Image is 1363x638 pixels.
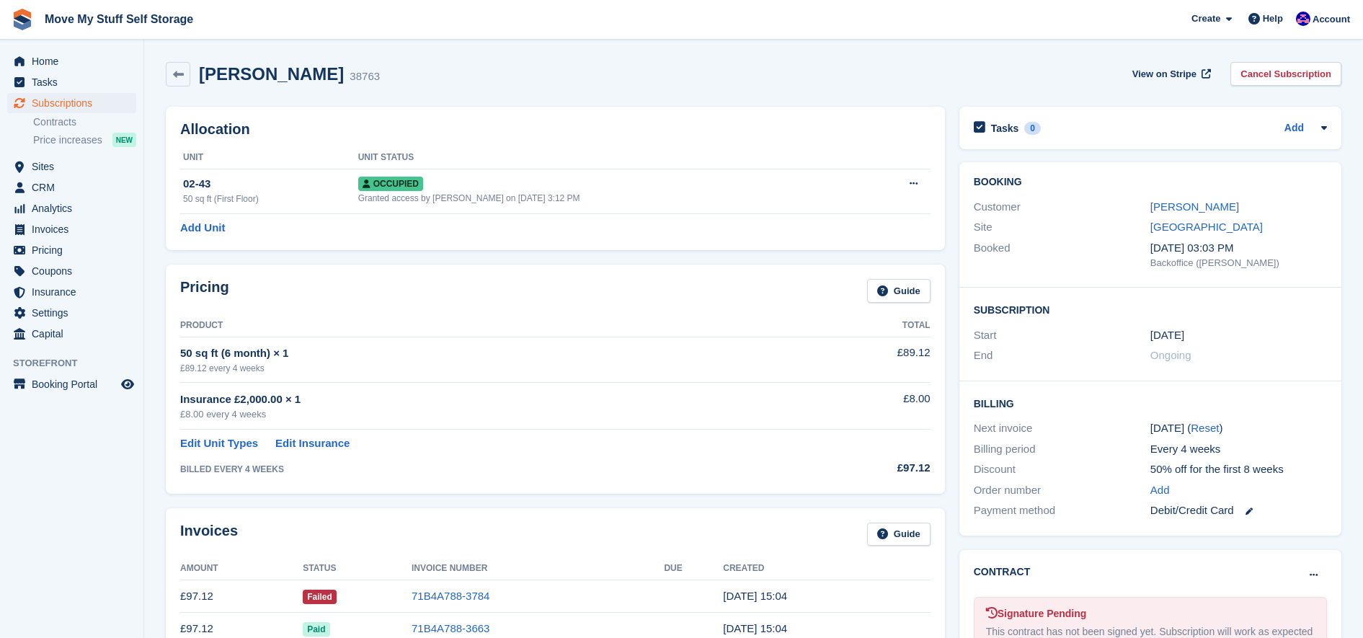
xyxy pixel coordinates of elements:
div: 38763 [350,68,380,85]
a: Edit Unit Types [180,435,258,452]
div: £97.12 [808,460,931,477]
time: 2025-08-07 14:04:14 UTC [723,590,787,602]
span: Failed [303,590,337,604]
td: £97.12 [180,580,303,613]
span: Booking Portal [32,374,118,394]
img: Jade Whetnall [1296,12,1310,26]
span: Price increases [33,133,102,147]
div: £89.12 every 4 weeks [180,362,808,375]
div: 0 [1024,122,1041,135]
a: menu [7,177,136,198]
a: 71B4A788-3784 [412,590,489,602]
a: Reset [1191,422,1219,434]
div: Insurance £2,000.00 × 1 [180,391,808,408]
th: Due [664,557,723,580]
span: Coupons [32,261,118,281]
a: Add Unit [180,220,225,236]
span: Invoices [32,219,118,239]
div: Start [974,327,1150,344]
span: Home [32,51,118,71]
a: menu [7,324,136,344]
div: [DATE] 03:03 PM [1150,240,1327,257]
div: 02-43 [183,176,358,192]
div: Order number [974,482,1150,499]
a: Add [1150,482,1170,499]
div: Signature Pending [986,606,1315,621]
span: Account [1313,12,1350,27]
th: Unit [180,146,358,169]
a: Guide [867,523,931,546]
td: £89.12 [808,337,931,382]
span: Settings [32,303,118,323]
h2: Invoices [180,523,238,546]
a: menu [7,156,136,177]
div: NEW [112,133,136,147]
div: Backoffice ([PERSON_NAME]) [1150,256,1327,270]
span: Subscriptions [32,93,118,113]
span: Sites [32,156,118,177]
td: £8.00 [808,383,931,430]
div: End [974,347,1150,364]
a: Edit Insurance [275,435,350,452]
th: Total [808,314,931,337]
div: Payment method [974,502,1150,519]
div: Granted access by [PERSON_NAME] on [DATE] 3:12 PM [358,192,862,205]
a: [GEOGRAPHIC_DATA] [1150,221,1263,233]
div: Booked [974,240,1150,270]
th: Unit Status [358,146,862,169]
a: menu [7,93,136,113]
div: Site [974,219,1150,236]
a: Preview store [119,376,136,393]
a: Contracts [33,115,136,129]
h2: Subscription [974,302,1327,316]
a: Move My Stuff Self Storage [39,7,199,31]
a: menu [7,261,136,281]
a: 71B4A788-3663 [412,622,489,634]
span: Tasks [32,72,118,92]
h2: Pricing [180,279,229,303]
h2: Billing [974,396,1327,410]
div: 50 sq ft (6 month) × 1 [180,345,808,362]
a: menu [7,303,136,323]
span: Occupied [358,177,423,191]
a: [PERSON_NAME] [1150,200,1239,213]
h2: [PERSON_NAME] [199,64,344,84]
span: CRM [32,177,118,198]
div: £8.00 every 4 weeks [180,407,808,422]
time: 2025-07-10 14:04:23 UTC [723,622,787,634]
div: 50 sq ft (First Floor) [183,192,358,205]
a: menu [7,219,136,239]
th: Amount [180,557,303,580]
a: menu [7,72,136,92]
span: Help [1263,12,1283,26]
a: menu [7,374,136,394]
div: Billing period [974,441,1150,458]
a: Cancel Subscription [1230,62,1341,86]
div: 50% off for the first 8 weeks [1150,461,1327,478]
span: Insurance [32,282,118,302]
th: Status [303,557,412,580]
span: Paid [303,622,329,637]
a: menu [7,240,136,260]
a: menu [7,282,136,302]
span: View on Stripe [1132,67,1196,81]
span: Ongoing [1150,349,1191,361]
a: Guide [867,279,931,303]
a: View on Stripe [1127,62,1214,86]
span: Analytics [32,198,118,218]
th: Invoice Number [412,557,664,580]
div: Discount [974,461,1150,478]
div: [DATE] ( ) [1150,420,1327,437]
time: 2024-04-18 00:00:00 UTC [1150,327,1184,344]
h2: Booking [974,177,1327,188]
span: Pricing [32,240,118,260]
th: Product [180,314,808,337]
a: Price increases NEW [33,132,136,148]
th: Created [723,557,930,580]
span: Capital [32,324,118,344]
span: Storefront [13,356,143,371]
img: stora-icon-8386f47178a22dfd0bd8f6a31ec36ba5ce8667c1dd55bd0f319d3a0aa187defe.svg [12,9,33,30]
div: Every 4 weeks [1150,441,1327,458]
div: Next invoice [974,420,1150,437]
a: menu [7,51,136,71]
